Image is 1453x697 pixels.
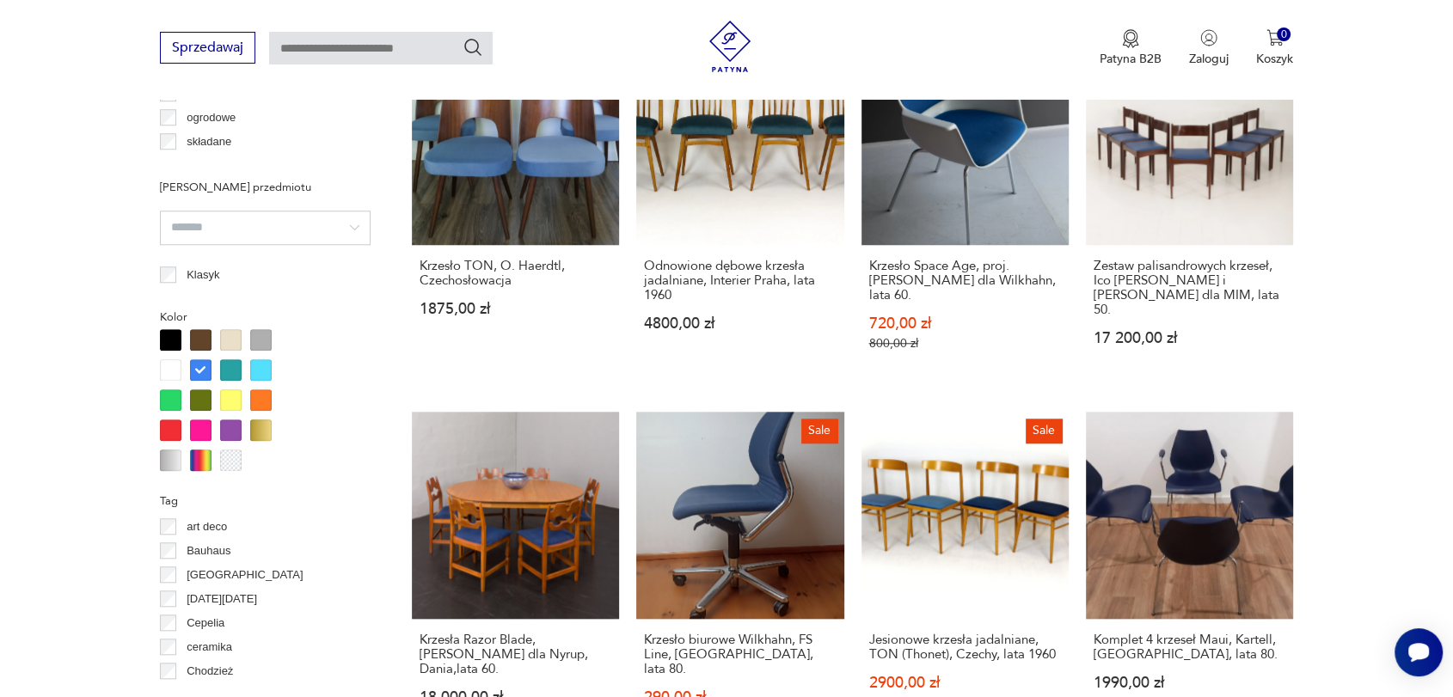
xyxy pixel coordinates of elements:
p: składane [187,132,231,151]
p: 2900,00 zł [869,676,1061,690]
p: taboret [187,156,221,175]
button: Sprzedawaj [160,32,255,64]
button: Szukaj [463,37,483,58]
h3: Krzesła Razor Blade, [PERSON_NAME] dla Nyrup, Dania,lata 60. [420,633,611,676]
img: Ikonka użytkownika [1200,29,1217,46]
h3: Krzesło Space Age, proj. [PERSON_NAME] dla Wilkhahn, lata 60. [869,259,1061,303]
p: Bauhaus [187,541,230,560]
iframe: Smartsupp widget button [1395,628,1443,676]
a: KlasykKrzesło TON, O. Haerdtl, CzechosłowacjaKrzesło TON, O. Haerdtl, Czechosłowacja1875,00 zł [412,38,619,384]
a: SaleKlasykKrzesło Space Age, proj. Georg Leowald dla Wilkhahn, lata 60.Krzesło Space Age, proj. [... [861,38,1069,384]
p: 1990,00 zł [1094,676,1285,690]
p: [PERSON_NAME] przedmiotu [160,178,371,197]
h3: Krzesło TON, O. Haerdtl, Czechosłowacja [420,259,611,288]
p: ogrodowe [187,108,236,127]
p: Koszyk [1256,51,1293,67]
p: 800,00 zł [869,336,1061,351]
a: Odnowione dębowe krzesła jadalniane, Interier Praha, lata 1960Odnowione dębowe krzesła jadalniane... [636,38,843,384]
p: ceramika [187,638,232,657]
p: Chodzież [187,662,233,681]
p: [DATE][DATE] [187,590,257,608]
button: Patyna B2B [1100,29,1162,67]
p: 17 200,00 zł [1094,331,1285,345]
p: Patyna B2B [1100,51,1162,67]
button: Zaloguj [1189,29,1229,67]
img: Patyna - sklep z meblami i dekoracjami vintage [704,21,756,72]
h3: Odnowione dębowe krzesła jadalniane, Interier Praha, lata 1960 [644,259,836,303]
img: Ikona medalu [1122,29,1139,48]
p: [GEOGRAPHIC_DATA] [187,566,303,584]
p: art deco [187,517,227,536]
p: Klasyk [187,266,219,284]
a: Zestaw palisandrowych krzeseł, Ico Parisi i Louisa Parisi dla MIM, lata 50.Zestaw palisandrowych ... [1086,38,1293,384]
h3: Zestaw palisandrowych krzeseł, Ico [PERSON_NAME] i [PERSON_NAME] dla MIM, lata 50. [1094,259,1285,317]
p: 4800,00 zł [644,316,836,331]
h3: Jesionowe krzesła jadalniane, TON (Thonet), Czechy, lata 1960 [869,633,1061,662]
p: Tag [160,492,371,511]
p: Zaloguj [1189,51,1229,67]
a: Ikona medaluPatyna B2B [1100,29,1162,67]
p: 720,00 zł [869,316,1061,331]
p: Kolor [160,308,371,327]
p: 1875,00 zł [420,302,611,316]
h3: Komplet 4 krzeseł Maui, Kartell, [GEOGRAPHIC_DATA], lata 80. [1094,633,1285,662]
button: 0Koszyk [1256,29,1293,67]
a: Sprzedawaj [160,43,255,55]
p: Cepelia [187,614,224,633]
img: Ikona koszyka [1266,29,1284,46]
div: 0 [1277,28,1291,42]
h3: Krzesło biurowe Wilkhahn, FS Line, [GEOGRAPHIC_DATA], lata 80. [644,633,836,676]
